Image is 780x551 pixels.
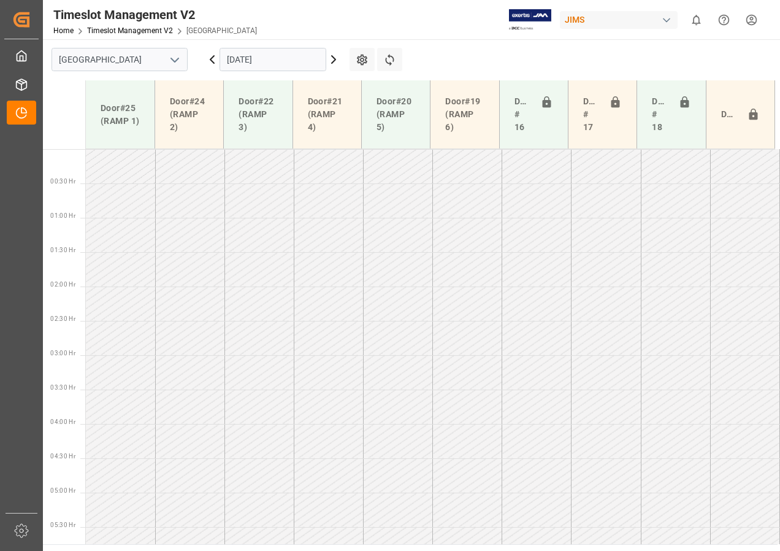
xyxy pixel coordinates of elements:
span: 03:00 Hr [50,350,75,356]
div: Door#22 (RAMP 3) [234,90,282,139]
span: 04:30 Hr [50,453,75,460]
div: Doors # 18 [647,90,673,139]
div: Door#23 [716,103,742,126]
div: Door#21 (RAMP 4) [303,90,351,139]
span: 00:30 Hr [50,178,75,185]
button: JIMS [560,8,682,31]
div: JIMS [560,11,678,29]
span: 01:30 Hr [50,247,75,253]
span: 01:00 Hr [50,212,75,219]
a: Home [53,26,74,35]
div: Door#19 (RAMP 6) [440,90,489,139]
img: Exertis%20JAM%20-%20Email%20Logo.jpg_1722504956.jpg [509,9,551,31]
div: Doors # 16 [510,90,535,139]
input: Type to search/select [52,48,188,71]
div: Door#20 (RAMP 5) [372,90,420,139]
span: 05:30 Hr [50,522,75,528]
span: 05:00 Hr [50,487,75,494]
span: 02:30 Hr [50,315,75,322]
button: show 0 new notifications [682,6,710,34]
span: 02:00 Hr [50,281,75,288]
span: 03:30 Hr [50,384,75,391]
div: Doors # 17 [578,90,604,139]
div: Door#25 (RAMP 1) [96,97,145,133]
div: Timeslot Management V2 [53,6,257,24]
span: 04:00 Hr [50,418,75,425]
div: Door#24 (RAMP 2) [165,90,213,139]
button: open menu [165,50,183,69]
input: DD-MM-YYYY [220,48,326,71]
button: Help Center [710,6,738,34]
a: Timeslot Management V2 [87,26,173,35]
